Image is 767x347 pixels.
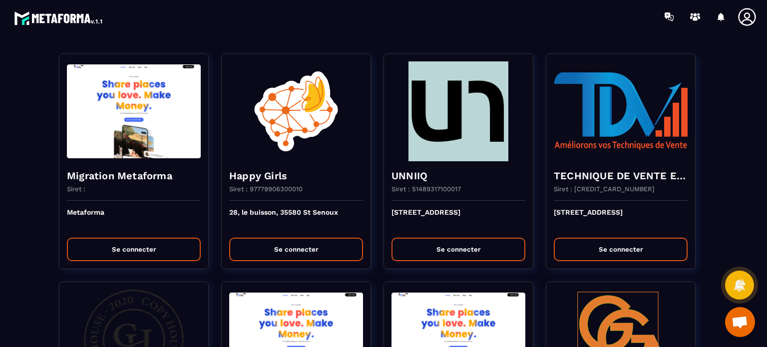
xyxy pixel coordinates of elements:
[67,238,201,261] button: Se connecter
[67,185,85,193] p: Siret :
[67,61,201,161] img: funnel-background
[391,185,461,193] p: Siret : 51489317100017
[391,208,525,230] p: [STREET_ADDRESS]
[229,238,363,261] button: Se connecter
[391,169,525,183] h4: UNNIIQ
[229,169,363,183] h4: Happy Girls
[229,208,363,230] p: 28, le buisson, 35580 St Senoux
[554,169,688,183] h4: TECHNIQUE DE VENTE EDITION
[229,61,363,161] img: funnel-background
[554,238,688,261] button: Se connecter
[554,208,688,230] p: [STREET_ADDRESS]
[391,238,525,261] button: Se connecter
[554,61,688,161] img: funnel-background
[67,169,201,183] h4: Migration Metaforma
[554,185,655,193] p: Siret : [CREDIT_CARD_NUMBER]
[67,208,201,230] p: Metaforma
[725,307,755,337] a: Ouvrir le chat
[391,61,525,161] img: funnel-background
[229,185,303,193] p: Siret : 97779906300010
[14,9,104,27] img: logo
